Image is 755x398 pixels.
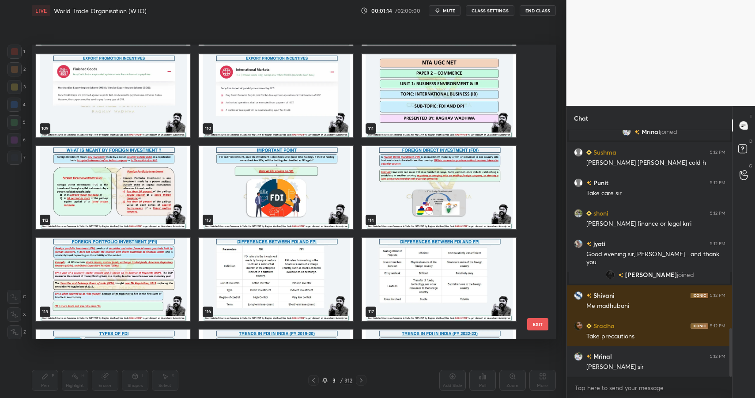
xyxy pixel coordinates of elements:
[750,113,752,120] p: T
[749,163,752,169] p: G
[527,318,548,330] button: EXIT
[574,178,583,187] img: default.png
[586,323,592,329] img: Learner_Badge_beginner_1_8b307cf2a0.svg
[36,238,190,321] img: 1759578133BV2M5U.pdf
[634,130,640,135] img: no-rating-badge.077c3623.svg
[574,322,583,330] img: cd5a9f1d1321444b9a7393d5ef26527c.jpg
[443,8,455,14] span: mute
[429,5,461,16] button: mute
[329,378,338,383] div: 3
[7,307,26,322] div: X
[586,302,725,311] div: Me madhubani
[199,238,353,321] img: 1759578133BV2M5U.pdf
[567,130,732,377] div: grid
[642,128,660,135] span: Mrinal
[691,323,708,329] img: iconic-dark.1390631f.png
[32,45,540,340] div: grid
[586,181,592,186] img: no-rating-badge.077c3623.svg
[8,45,25,59] div: 1
[749,138,752,144] p: D
[710,354,725,359] div: 5:12 PM
[622,127,631,136] img: 8176693fcf6949c79cfa135a74d727da.46562192_3
[199,54,353,137] img: 1759578133BV2M5U.pdf
[574,148,583,157] img: default.png
[36,146,190,229] img: 1759578133BV2M5U.pdf
[592,321,615,330] h6: Sradha
[344,376,352,384] div: 312
[592,239,605,248] h6: jyoti
[710,293,725,298] div: 5:12 PM
[8,80,26,94] div: 3
[710,211,725,216] div: 5:12 PM
[618,273,623,278] img: no-rating-badge.077c3623.svg
[592,178,608,187] h6: Punit
[54,7,147,15] h4: World Trade Organisation (WTO)
[586,363,725,371] div: [PERSON_NAME] sir
[36,54,190,137] img: 1759578133BV2M5U.pdf
[660,128,677,135] span: joined
[586,159,725,167] div: [PERSON_NAME] [PERSON_NAME] cold h
[362,146,516,229] img: 1759578133BV2M5U.pdf
[691,293,708,298] img: iconic-dark.1390631f.png
[710,180,725,186] div: 5:12 PM
[586,242,592,247] img: no-rating-badge.077c3623.svg
[605,270,614,279] img: 3
[7,115,26,129] div: 5
[8,151,26,165] div: 7
[574,291,583,300] img: eef130a8668a4f82986c89faf82351c0.jpg
[362,54,516,137] img: 1759578133BV2M5U.pdf
[574,239,583,248] img: b1e689f658bf4350985d5b2e8bb9b977.jpg
[586,250,725,267] div: Good evening sir,[PERSON_NAME]... and thank you
[466,5,514,16] button: CLASS SETTINGS
[32,5,50,16] div: LIVE
[7,133,26,147] div: 6
[340,378,343,383] div: /
[574,209,583,218] img: a478d80151ff4a7ab4be524f5cc93b43.jpg
[592,352,612,361] h6: Mrinal
[586,294,592,299] img: no-rating-badge.077c3623.svg
[8,62,26,76] div: 2
[592,148,616,157] h6: Sushma
[710,150,725,155] div: 5:12 PM
[586,189,725,198] div: Take care sir
[199,146,353,229] img: 1759578133BV2M5U.pdf
[592,291,615,300] h6: Shivani
[7,290,26,304] div: C
[676,271,694,278] span: joined
[586,220,725,228] div: [PERSON_NAME] finance or legal krri
[592,208,608,218] h6: shoni
[586,332,725,341] div: Take precautions
[625,271,676,278] span: [PERSON_NAME]
[710,323,725,329] div: 5:12 PM
[8,325,26,339] div: Z
[574,352,583,361] img: 8176693fcf6949c79cfa135a74d727da.46562192_3
[7,98,26,112] div: 4
[520,5,556,16] button: End Class
[586,355,592,360] img: no-rating-badge.077c3623.svg
[710,241,725,246] div: 5:12 PM
[362,238,516,321] img: 1759578133BV2M5U.pdf
[586,150,592,155] img: Learner_Badge_beginner_1_8b307cf2a0.svg
[567,106,595,130] p: Chat
[586,211,592,216] img: Learner_Badge_beginner_1_8b307cf2a0.svg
